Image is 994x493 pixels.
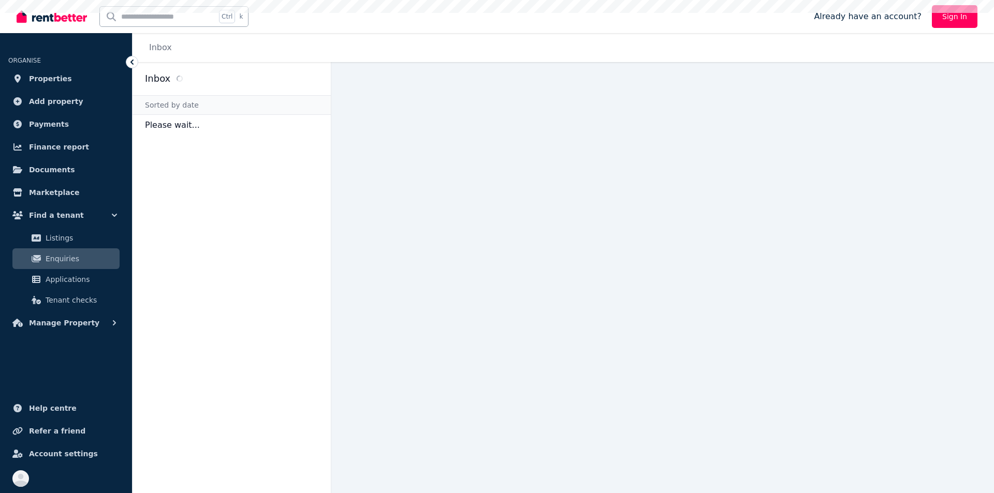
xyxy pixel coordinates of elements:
a: Add property [8,91,124,112]
span: Account settings [29,447,98,460]
span: Tenant checks [46,294,115,306]
span: Payments [29,118,69,130]
span: Find a tenant [29,209,84,221]
span: Enquiries [46,252,115,265]
a: Listings [12,228,120,248]
a: Account settings [8,443,124,464]
h2: Inbox [145,71,170,86]
a: Inbox [149,42,172,52]
span: Refer a friend [29,425,85,437]
button: Find a tenant [8,205,124,226]
a: Documents [8,159,124,180]
span: Properties [29,72,72,85]
span: Listings [46,232,115,244]
a: Finance report [8,137,124,157]
span: Finance report [29,141,89,153]
a: Help centre [8,398,124,419]
p: Please wait... [133,115,331,136]
span: ORGANISE [8,57,41,64]
div: Sorted by date [133,95,331,115]
span: Help centre [29,402,77,414]
span: Ctrl [219,10,235,23]
a: Sign In [932,5,977,28]
a: Applications [12,269,120,290]
a: Marketplace [8,182,124,203]
span: Already have an account? [814,10,922,23]
button: Manage Property [8,312,124,333]
img: RentBetter [17,9,87,24]
nav: Breadcrumb [133,33,184,62]
a: Enquiries [12,248,120,269]
span: Marketplace [29,186,79,199]
a: Tenant checks [12,290,120,310]
span: Applications [46,273,115,286]
a: Refer a friend [8,421,124,441]
span: k [239,12,243,21]
span: Documents [29,163,75,176]
a: Payments [8,114,124,135]
a: Properties [8,68,124,89]
span: Add property [29,95,83,108]
span: Manage Property [29,317,99,329]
